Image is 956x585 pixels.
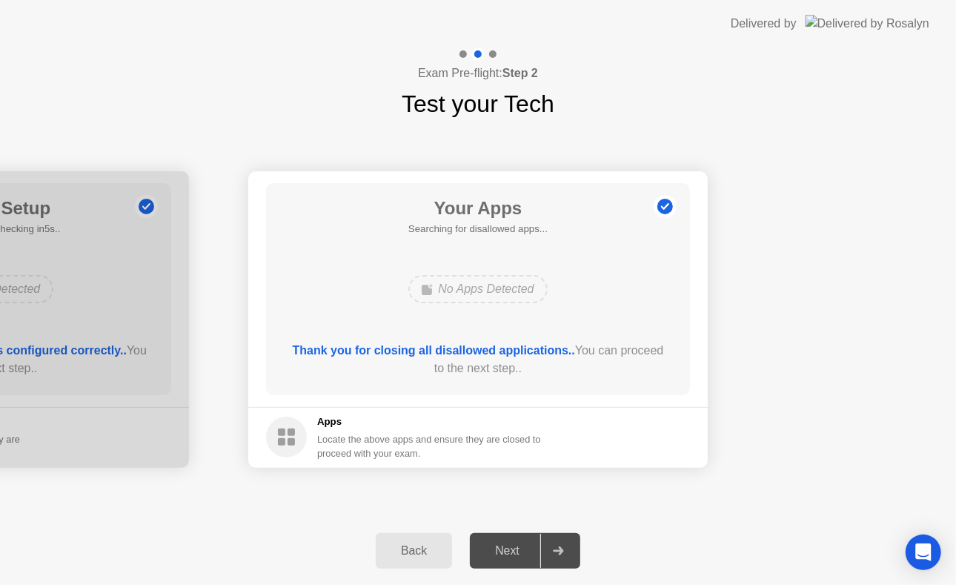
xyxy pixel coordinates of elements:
[402,86,554,122] h1: Test your Tech
[806,15,929,32] img: Delivered by Rosalyn
[317,414,542,429] h5: Apps
[731,15,797,33] div: Delivered by
[474,544,540,558] div: Next
[288,342,669,377] div: You can proceed to the next step..
[317,432,542,460] div: Locate the above apps and ensure they are closed to proceed with your exam.
[418,65,538,82] h4: Exam Pre-flight:
[502,67,538,79] b: Step 2
[906,535,941,570] div: Open Intercom Messenger
[293,344,575,357] b: Thank you for closing all disallowed applications..
[380,544,448,558] div: Back
[408,222,548,237] h5: Searching for disallowed apps...
[376,533,452,569] button: Back
[408,195,548,222] h1: Your Apps
[470,533,580,569] button: Next
[408,275,547,303] div: No Apps Detected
